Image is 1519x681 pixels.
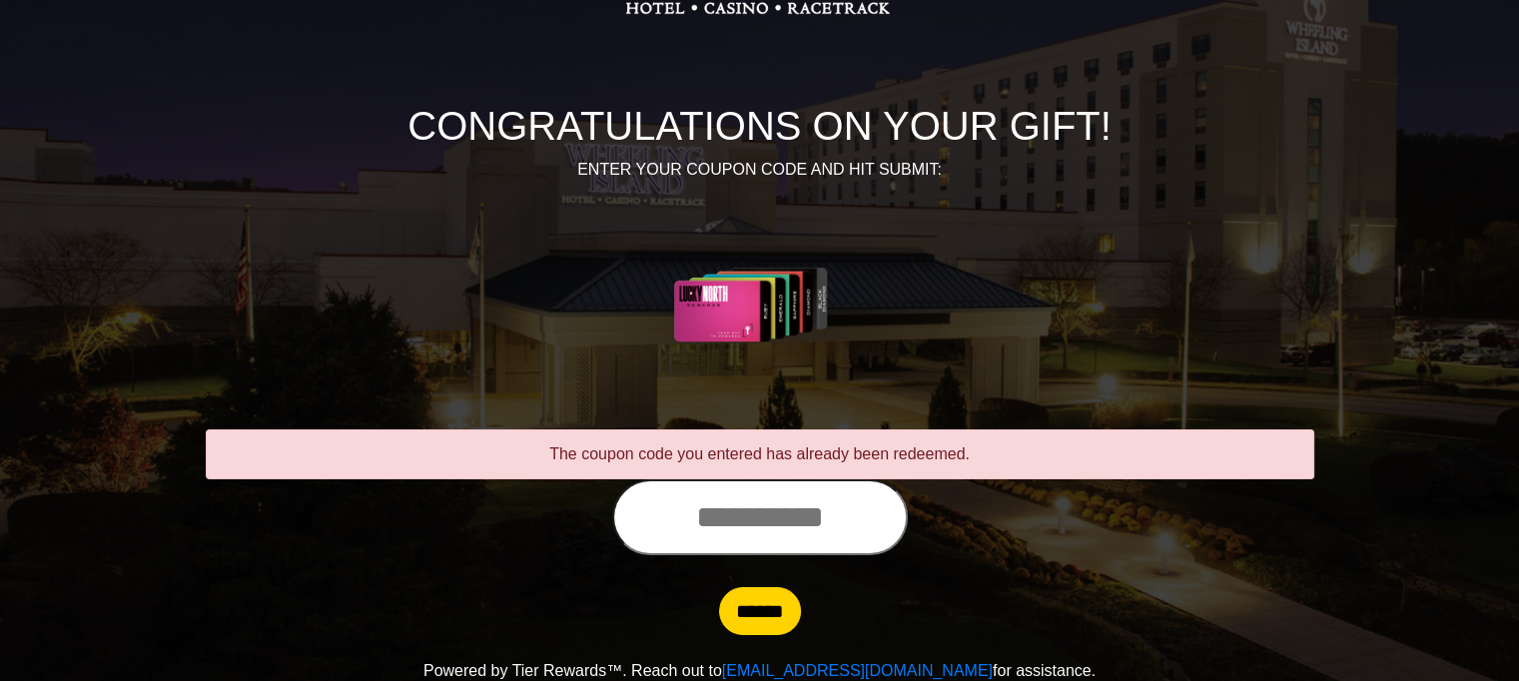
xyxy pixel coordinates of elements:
[722,662,993,679] a: [EMAIL_ADDRESS][DOMAIN_NAME]
[206,102,1314,150] h1: CONGRATULATIONS ON YOUR GIFT!
[206,429,1314,479] div: The coupon code you entered has already been redeemed.
[423,662,1096,679] span: Powered by Tier Rewards™. Reach out to for assistance.
[626,206,893,405] img: Center Image
[206,158,1314,182] p: ENTER YOUR COUPON CODE AND HIT SUBMIT:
